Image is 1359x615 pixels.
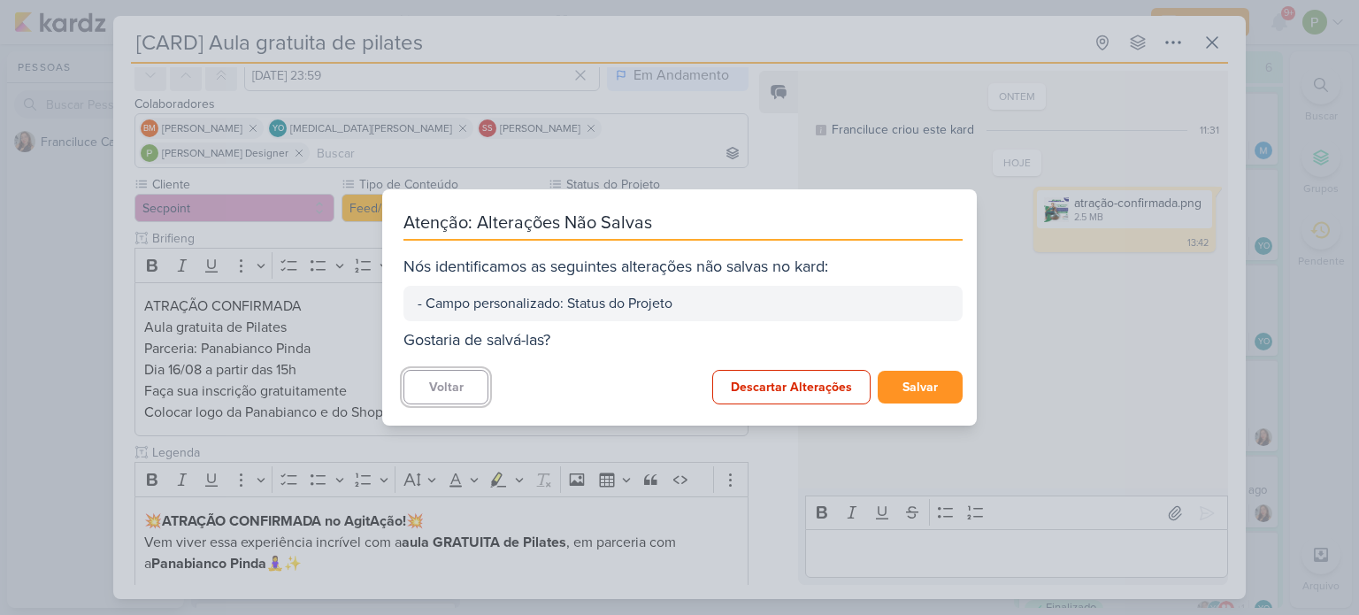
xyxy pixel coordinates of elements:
[403,328,963,352] div: Gostaria de salvá-las?
[712,370,871,404] button: Descartar Alterações
[403,370,488,404] button: Voltar
[878,371,963,404] button: Salvar
[403,211,963,241] div: Atenção: Alterações Não Salvas
[403,255,963,279] div: Nós identificamos as seguintes alterações não salvas no kard:
[418,293,948,314] div: - Campo personalizado: Status do Projeto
